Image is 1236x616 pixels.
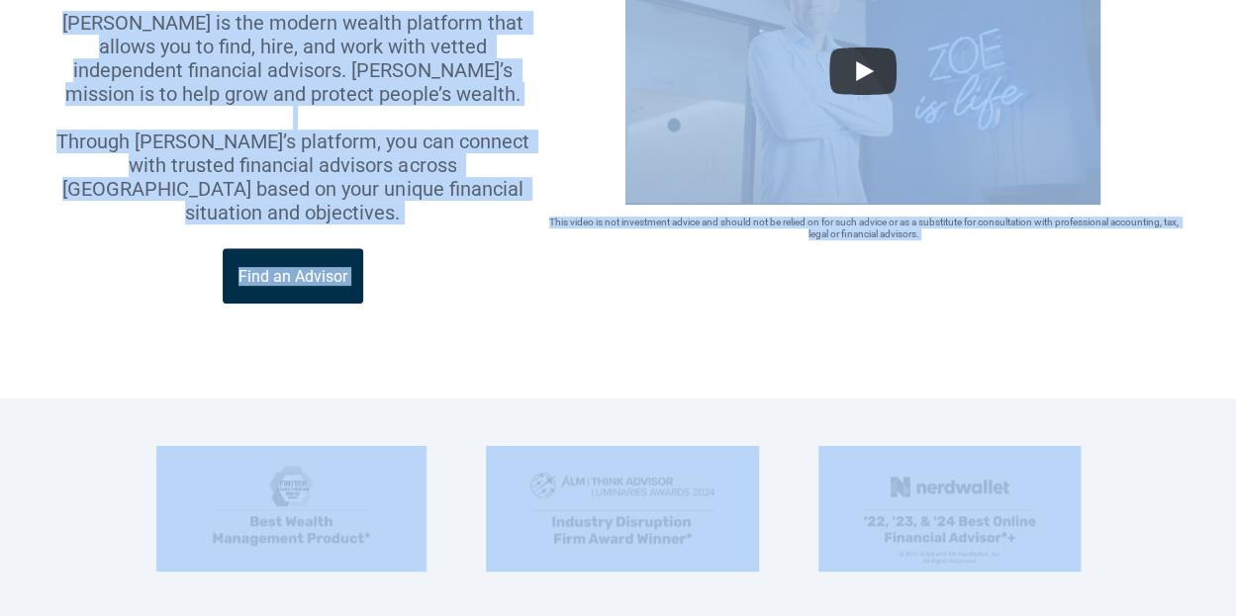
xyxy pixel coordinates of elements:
[538,217,1188,240] p: This video is not investment advice and should not be relied on for such advice or as a substitut...
[48,11,538,106] p: [PERSON_NAME] is the modern wealth platform that allows you to find, hire, and work with vetted i...
[223,248,363,304] a: Find an Advisor
[829,47,897,95] button: Play
[238,267,347,286] p: Find an Advisor
[48,130,538,224] p: Through [PERSON_NAME]’s platform, you can connect with trusted financial advisors across [GEOGRAP...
